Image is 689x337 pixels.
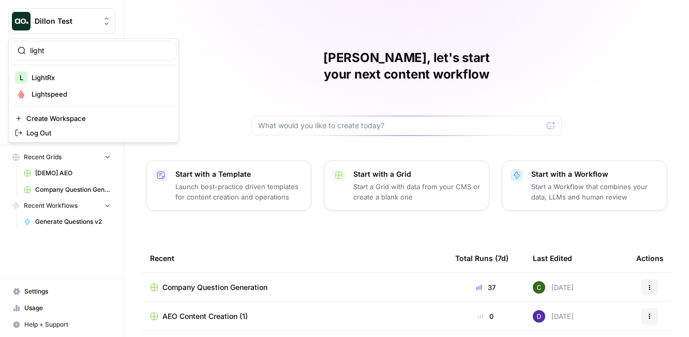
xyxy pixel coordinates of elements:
span: Company Question Generation [35,185,111,194]
a: [DEMO] AEO [19,165,115,181]
a: Settings [8,283,115,300]
div: Recent [150,244,439,272]
img: Dillon Test Logo [12,12,31,30]
input: Search Workspaces [30,45,170,56]
p: Start a Grid with data from your CMS or create a blank one [353,181,481,202]
span: L [20,72,23,83]
div: Total Runs (7d) [455,244,508,272]
button: Recent Workflows [8,198,115,213]
p: Start with a Workflow [531,169,658,179]
p: Start with a Grid [353,169,481,179]
div: [DATE] [533,281,574,294]
h1: [PERSON_NAME], let's start your next content workflow [251,50,562,83]
a: Usage [8,300,115,316]
span: AEO Content Creation (1) [162,311,248,321]
span: Company Question Generation [162,282,267,293]
span: [DEMO] AEO [35,168,111,178]
button: Start with a TemplateLaunch best-practice driven templates for content creation and operations [146,160,311,211]
a: Company Question Generation [19,181,115,198]
a: Company Question Generation [150,282,439,293]
button: Help + Support [8,316,115,333]
a: AEO Content Creation (1) [150,311,439,321]
input: What would you like to create today? [258,120,543,131]
div: 37 [455,282,516,293]
button: Start with a GridStart a Grid with data from your CMS or create a blank one [324,160,489,211]
span: Recent Workflows [24,201,78,210]
a: Create Workspace [11,111,176,126]
span: Settings [24,287,111,296]
span: Help + Support [24,320,111,329]
img: 6clbhjv5t98vtpq4yyt91utag0vy [533,310,545,323]
p: Launch best-practice driven templates for content creation and operations [175,181,303,202]
img: 14qrvic887bnlg6dzgoj39zarp80 [533,281,545,294]
div: Last Edited [533,244,572,272]
img: Lightspeed Logo [15,88,27,100]
span: Generate Questions v2 [35,217,111,226]
p: Start with a Template [175,169,303,179]
span: Dillon Test [35,16,97,26]
span: LightRx [32,72,168,83]
div: [DATE] [533,310,574,323]
span: Recent Grids [24,152,62,162]
a: Generate Questions v2 [19,213,115,230]
button: Start with a WorkflowStart a Workflow that combines your data, LLMs and human review [502,160,667,211]
p: Start a Workflow that combines your data, LLMs and human review [531,181,658,202]
button: Workspace: Dillon Test [8,8,115,34]
span: Create Workspace [26,113,168,124]
div: Workspace: Dillon Test [8,38,179,143]
span: Log Out [26,128,168,138]
a: Log Out [11,126,176,140]
span: Lightspeed [32,89,168,99]
div: 0 [455,311,516,321]
button: Recent Grids [8,149,115,165]
span: Usage [24,303,111,313]
div: Actions [636,244,664,272]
